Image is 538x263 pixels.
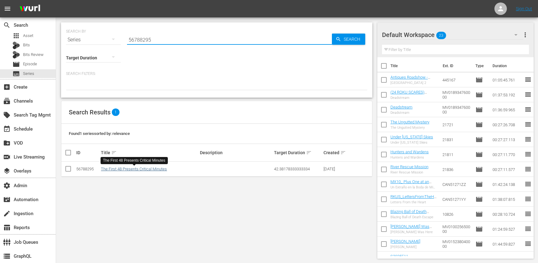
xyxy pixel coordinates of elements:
[341,34,365,45] span: Search
[323,167,346,171] div: [DATE]
[390,135,433,139] a: Under [US_STATE] Skies
[111,150,117,155] span: sort
[475,91,483,99] span: Episode
[516,6,532,11] a: Sign Out
[323,149,346,156] div: Created
[306,150,312,155] span: sort
[12,61,20,68] span: Episode
[340,150,346,155] span: sort
[490,162,524,177] td: 00:27:11.577
[332,34,365,45] button: Search
[440,237,473,251] td: MV015238040000
[112,108,120,116] span: 1
[524,76,532,83] span: reorder
[390,155,429,159] div: Hunters and Wardens
[524,195,532,203] span: reorder
[475,136,483,143] span: Episode
[101,149,198,156] div: Title
[3,167,11,175] span: Overlays
[69,108,111,116] span: Search Results
[490,102,524,117] td: 01:36:59.965
[3,97,11,105] span: Channels
[12,42,20,49] div: Bits
[390,230,438,234] div: [PERSON_NAME] Was Here
[3,224,11,231] span: Reports
[524,106,532,113] span: reorder
[390,185,438,189] div: Un Extraño en la Boda de Mi Hermano
[101,167,167,171] a: The First 48 Presents Critical Minutes
[390,150,429,154] a: Hunters and Wardens
[390,57,439,75] th: Title
[390,194,437,204] a: RKUS_LettersFromTheHeart
[23,71,34,77] span: Series
[15,2,45,16] img: ans4CAIJ8jUAAAAAAAAAAAAAAAAAAAAAAAAgQb4GAAAAAAAAAAAAAAAAAAAAAAAAJMjXAAAAAAAAAAAAAAAAAAAAAAAAgAT5G...
[23,42,30,48] span: Bits
[524,225,532,233] span: reorder
[274,149,322,156] div: Target Duration
[3,252,11,260] span: GraphQL
[390,164,428,169] a: River Rescue Mission
[3,153,11,161] span: Live Streaming
[440,177,473,192] td: CAN51271ZZ
[3,210,11,217] span: Ingestion
[475,121,483,128] span: Episode
[440,72,473,87] td: 445167
[524,210,532,218] span: reorder
[390,200,438,204] div: Letters From the Heart
[390,239,420,244] a: [PERSON_NAME]
[3,21,11,29] span: Search
[475,196,483,203] span: Episode
[524,136,532,143] span: reorder
[475,181,483,188] span: Episode
[382,26,523,44] div: Default Workspace
[274,167,322,171] div: 42.38178333333334
[69,131,130,136] span: Found 1 series sorted by: relevance
[3,125,11,133] span: Schedule
[440,192,473,207] td: CAN51271YY
[390,105,413,109] a: Deadstream
[3,83,11,91] span: Create
[390,126,429,130] div: The Ungutted Mystery
[440,147,473,162] td: 21811
[440,117,473,132] td: 21721
[390,141,433,145] div: Under [US_STATE] Skies
[23,52,44,58] span: Bits Review
[23,61,37,67] span: Episode
[475,151,483,158] span: Episode
[12,51,20,58] div: Bits Review
[390,120,429,124] a: The Ungutted Mystery
[3,182,11,189] span: Admin
[440,162,473,177] td: 21836
[66,31,121,48] div: Series
[475,106,483,113] span: Episode
[390,245,420,249] div: [PERSON_NAME]
[490,192,524,207] td: 01:38:07.815
[440,207,473,222] td: 10826
[475,210,483,218] span: Episode
[475,76,483,84] span: Episode
[390,179,432,189] a: MX10_ Plus One at an Amish Wedding
[3,111,11,119] span: Search Tag Mgmt
[490,237,524,251] td: 01:44:59.827
[524,180,532,188] span: reorder
[524,150,532,158] span: reorder
[490,207,524,222] td: 00:28:10.724
[440,102,473,117] td: MV018934760000
[524,165,532,173] span: reorder
[390,75,431,89] a: Antiques Roadshow - [GEOGRAPHIC_DATA] 2 (S47E13)
[76,167,99,171] div: 56788295
[76,150,99,155] div: ID
[4,5,11,12] span: menu
[200,150,272,155] div: Description
[490,72,524,87] td: 01:05:45.761
[390,111,413,115] div: Deadstream
[390,90,427,99] a: (24 ROKU SCARES) Deadstream
[521,27,529,42] button: more_vert
[490,117,524,132] td: 00:27:26.708
[440,87,473,102] td: MV018934760000
[524,91,532,98] span: reorder
[390,209,429,219] a: Blazing Ball of Death Escape
[472,57,489,75] th: Type
[524,121,532,128] span: reorder
[3,196,11,203] span: Automation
